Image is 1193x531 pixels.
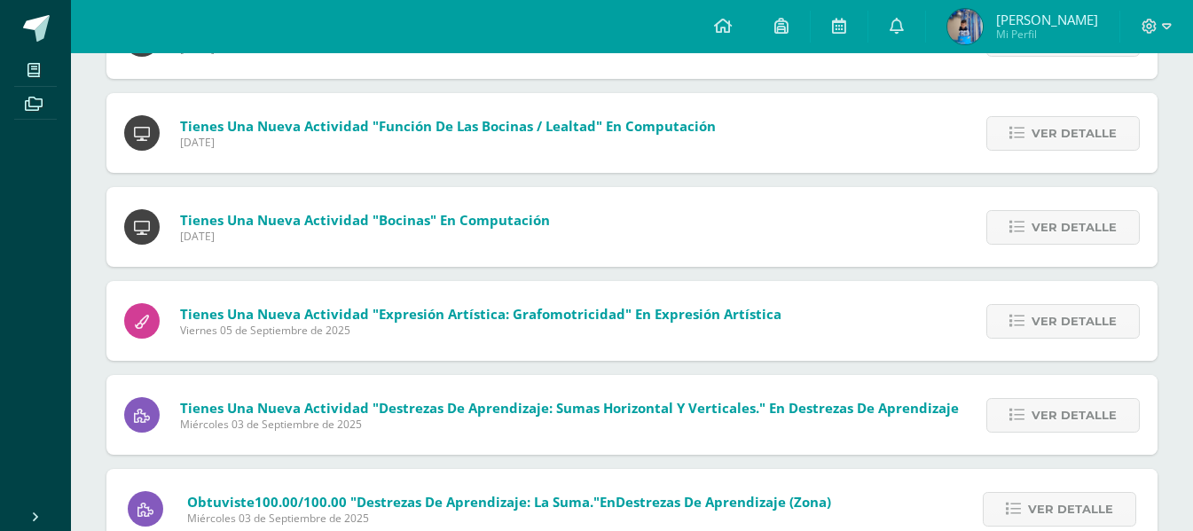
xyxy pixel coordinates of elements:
[1032,117,1117,150] span: Ver detalle
[180,305,781,323] span: Tienes una nueva actividad "Expresión Artística: Grafomotricidad" En Expresión Artística
[996,11,1098,28] span: [PERSON_NAME]
[1032,399,1117,432] span: Ver detalle
[350,493,600,511] span: "Destrezas de aprendizaje: La suma."
[180,135,716,150] span: [DATE]
[1032,211,1117,244] span: Ver detalle
[1032,305,1117,338] span: Ver detalle
[180,229,550,244] span: [DATE]
[996,27,1098,42] span: Mi Perfil
[187,493,831,511] span: Obtuviste en
[180,417,959,432] span: Miércoles 03 de Septiembre de 2025
[180,399,959,417] span: Tienes una nueva actividad "Destrezas de aprendizaje: Sumas horizontal y verticales." En Destreza...
[255,493,347,511] span: 100.00/100.00
[616,493,831,511] span: Destrezas de aprendizaje (Zona)
[187,511,831,526] span: Miércoles 03 de Septiembre de 2025
[180,211,550,229] span: Tienes una nueva actividad "Bocinas" En Computación
[180,117,716,135] span: Tienes una nueva actividad "Función de las bocinas / Lealtad" En Computación
[947,9,983,44] img: e4cc5a724eb4fddbf2b7c0a9cab1ad26.png
[180,323,781,338] span: Viernes 05 de Septiembre de 2025
[1028,493,1113,526] span: Ver detalle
